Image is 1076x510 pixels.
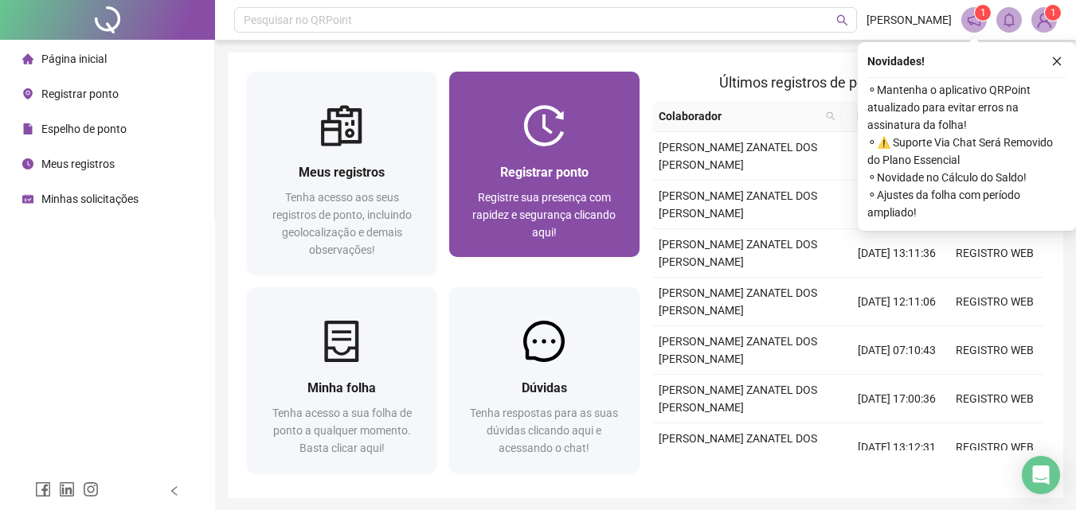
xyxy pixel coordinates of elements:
sup: 1 [975,5,991,21]
td: [DATE] 13:11:36 [848,229,946,278]
td: REGISTRO WEB [946,229,1044,278]
span: [PERSON_NAME] [867,11,952,29]
span: ⚬ Novidade no Cálculo do Saldo! [867,169,1066,186]
span: Minhas solicitações [41,193,139,205]
div: Open Intercom Messenger [1022,456,1060,494]
a: Minha folhaTenha acesso a sua folha de ponto a qualquer momento. Basta clicar aqui! [247,287,436,473]
span: schedule [22,193,33,204]
span: clock-circle [22,158,33,169]
span: file [22,123,33,134]
span: instagram [83,481,99,497]
span: Novidades ! [867,53,925,70]
span: Últimos registros de ponto sincronizados [719,74,976,91]
th: Data/Hora [842,101,937,132]
span: 1 [980,7,986,18]
span: Tenha acesso a sua folha de ponto a qualquer momento. Basta clicar aqui! [272,407,412,454]
span: Data/Hora [848,107,918,125]
span: home [22,53,33,64]
span: ⚬ Ajustes da folha com período ampliado! [867,186,1066,221]
td: [DATE] 12:00:00 [848,132,946,181]
span: Tenha acesso aos seus registros de ponto, incluindo geolocalização e demais observações! [272,191,412,256]
span: search [826,111,835,121]
span: [PERSON_NAME] ZANATEL DOS [PERSON_NAME] [659,286,817,317]
span: search [823,104,839,128]
span: Registrar ponto [500,165,589,180]
span: ⚬ ⚠️ Suporte Via Chat Será Removido do Plano Essencial [867,134,1066,169]
td: REGISTRO WEB [946,326,1044,375]
td: [DATE] 07:10:43 [848,326,946,375]
span: linkedin [59,481,75,497]
span: close [1051,56,1062,67]
span: Dúvidas [522,380,567,395]
a: DúvidasTenha respostas para as suas dúvidas clicando aqui e acessando o chat! [449,287,639,473]
sup: Atualize o seu contato no menu Meus Dados [1045,5,1061,21]
span: Meus registros [299,165,385,180]
span: Espelho de ponto [41,123,127,135]
td: REGISTRO WEB [946,278,1044,326]
span: Minha folha [307,380,376,395]
span: [PERSON_NAME] ZANATEL DOS [PERSON_NAME] [659,432,817,462]
span: [PERSON_NAME] ZANATEL DOS [PERSON_NAME] [659,189,817,220]
span: left [169,485,180,496]
span: [PERSON_NAME] ZANATEL DOS [PERSON_NAME] [659,383,817,414]
a: Registrar pontoRegistre sua presença com rapidez e segurança clicando aqui! [449,72,639,257]
span: 1 [1051,7,1056,18]
img: 91959 [1032,8,1056,32]
span: [PERSON_NAME] ZANATEL DOS [PERSON_NAME] [659,238,817,268]
span: facebook [35,481,51,497]
span: Registrar ponto [41,88,119,100]
span: search [836,14,848,26]
span: Meus registros [41,158,115,170]
span: notification [967,13,981,27]
span: Tenha respostas para as suas dúvidas clicando aqui e acessando o chat! [470,407,618,454]
td: [DATE] 17:00:36 [848,375,946,423]
span: ⚬ Mantenha o aplicativo QRPoint atualizado para evitar erros na assinatura da folha! [867,81,1066,134]
td: [DATE] 13:12:31 [848,423,946,472]
span: Registre sua presença com rapidez e segurança clicando aqui! [472,191,616,239]
span: environment [22,88,33,99]
span: Colaborador [659,107,820,125]
td: [DATE] 12:11:06 [848,278,946,326]
td: [DATE] 17:01:44 [848,181,946,229]
span: [PERSON_NAME] ZANATEL DOS [PERSON_NAME] [659,141,817,171]
td: REGISTRO WEB [946,375,1044,423]
span: Página inicial [41,53,107,65]
td: REGISTRO WEB [946,423,1044,472]
a: Meus registrosTenha acesso aos seus registros de ponto, incluindo geolocalização e demais observa... [247,72,436,274]
span: bell [1002,13,1016,27]
span: [PERSON_NAME] ZANATEL DOS [PERSON_NAME] [659,335,817,365]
